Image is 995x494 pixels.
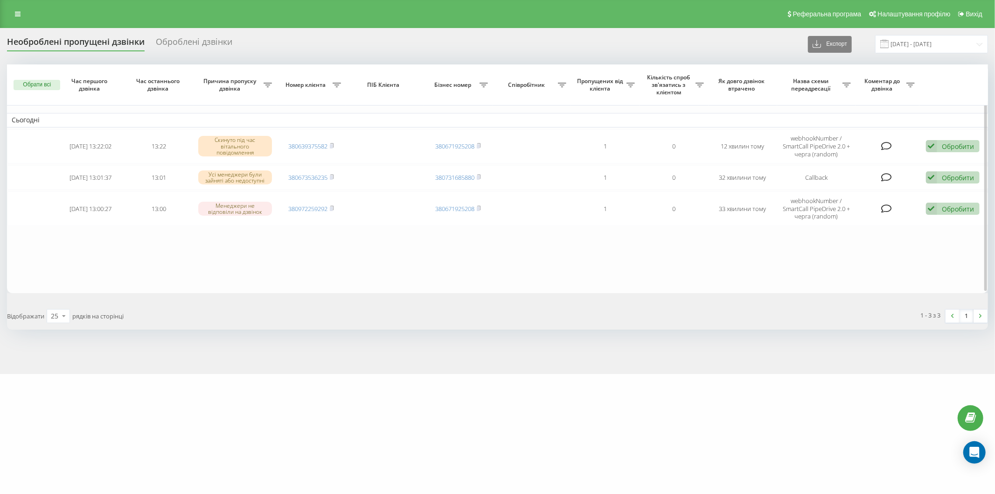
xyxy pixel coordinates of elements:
span: Відображати [7,312,44,320]
td: 1 [571,191,640,226]
span: Реферальна програма [793,10,862,18]
div: 1 - 3 з 3 [921,311,941,320]
a: 380673536235 [288,173,327,182]
span: Час останнього дзвінка [132,78,186,92]
div: Обробити [942,205,974,213]
span: Як довго дзвінок втрачено [716,78,769,92]
td: 12 хвилин тому [709,129,777,163]
td: 13:22 [125,129,193,163]
td: Callback [777,165,856,190]
td: [DATE] 13:00:27 [56,191,125,226]
td: 1 [571,165,640,190]
span: Бізнес номер [429,81,480,89]
td: webhookNumber / SmartCall PipeDrive 2.0 + черга (random) [777,129,856,163]
span: Співробітник [497,81,558,89]
span: Коментар до дзвінка [860,78,906,92]
span: Вихід [966,10,982,18]
td: [DATE] 13:22:02 [56,129,125,163]
td: 1 [571,129,640,163]
span: рядків на сторінці [72,312,124,320]
a: 380671925208 [435,205,474,213]
td: 32 хвилини тому [709,165,777,190]
td: 0 [640,129,708,163]
div: 25 [51,311,58,321]
td: 13:01 [125,165,193,190]
td: Сьогодні [7,113,988,127]
td: 33 хвилини тому [709,191,777,226]
button: Експорт [808,36,852,53]
td: webhookNumber / SmartCall PipeDrive 2.0 + черга (random) [777,191,856,226]
td: [DATE] 13:01:37 [56,165,125,190]
div: Оброблені дзвінки [156,37,232,51]
span: Час першого дзвінка [64,78,117,92]
div: Усі менеджери були зайняті або недоступні [198,170,272,184]
span: Причина пропуску дзвінка [198,78,264,92]
td: 13:00 [125,191,193,226]
a: 380731685880 [435,173,474,182]
a: 1 [960,310,974,323]
div: Open Intercom Messenger [963,441,986,464]
td: 0 [640,191,708,226]
button: Обрати всі [14,80,60,90]
span: Налаштування профілю [877,10,950,18]
span: Пропущених від клієнта [576,78,626,92]
span: Назва схеми переадресації [782,78,842,92]
span: ПІБ Клієнта [354,81,416,89]
span: Номер клієнта [281,81,332,89]
div: Менеджери не відповіли на дзвінок [198,202,272,216]
div: Необроблені пропущені дзвінки [7,37,145,51]
a: 380972259292 [288,205,327,213]
a: 380639375582 [288,142,327,150]
div: Обробити [942,173,974,182]
div: Обробити [942,142,974,151]
a: 380671925208 [435,142,474,150]
div: Скинуто під час вітального повідомлення [198,136,272,156]
span: Кількість спроб зв'язатись з клієнтом [644,74,695,96]
td: 0 [640,165,708,190]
